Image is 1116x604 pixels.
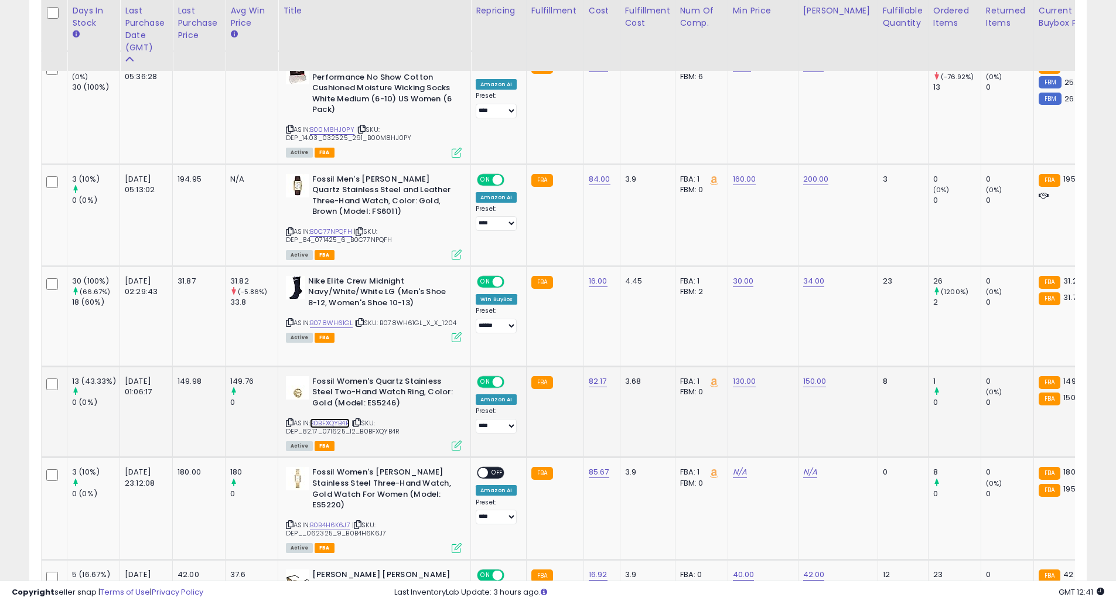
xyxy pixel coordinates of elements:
div: 3 [883,174,919,185]
span: All listings currently available for purchase on Amazon [286,250,313,260]
a: 82.17 [589,376,607,387]
b: Fossil Women's Quartz Stainless Steel Two-Hand Watch Ring, Color: Gold (Model: ES5246) [312,376,455,412]
a: 30.00 [733,275,754,287]
span: ON [478,175,493,185]
span: All listings currently available for purchase on Amazon [286,148,313,158]
div: 0 [986,397,1033,408]
div: Repricing [476,5,521,17]
span: All listings currently available for purchase on Amazon [286,333,313,343]
div: 30 (100%) [72,276,120,286]
div: 0 [933,397,981,408]
img: 31NAdoyAKIL._SL40_.jpg [286,467,309,490]
a: 160.00 [733,173,756,185]
div: [DATE] 05:13:02 [125,174,163,195]
div: 149.98 [178,376,216,387]
div: 2 [933,297,981,308]
div: 31.87 [178,276,216,286]
div: 0 (0%) [72,195,120,206]
b: Fossil Women's [PERSON_NAME] Stainless Steel Three-Hand Watch, Gold Watch For Women (Model: ES5220) [312,467,455,513]
div: 180.00 [178,467,216,477]
div: 26 [933,276,981,286]
div: Current Buybox Price [1039,5,1099,29]
span: OFF [488,468,507,478]
div: Win BuyBox [476,294,517,305]
small: FBM [1039,76,1062,88]
div: ASIN: [286,174,462,258]
small: FBA [1039,467,1060,480]
small: FBA [531,276,553,289]
small: FBA [531,467,553,480]
div: ASIN: [286,61,462,156]
img: 31mgPFZ6DJL._SL40_.jpg [286,376,309,400]
a: B0C77NPQFH [310,227,352,237]
span: | SKU: DEP__062325_9_B0B4H6K6J7 [286,520,386,538]
div: Preset: [476,307,517,333]
img: 41-hIdoCC5L._SL40_.jpg [286,61,309,84]
small: Days In Stock. [72,29,79,40]
div: FBA: 1 [680,467,719,477]
span: | SKU: B078WH61GL_X_X_1204 [354,318,456,327]
div: 180 [230,467,278,477]
div: 13 (43.33%) [72,376,120,387]
div: FBA: 1 [680,276,719,286]
div: Preset: [476,92,517,118]
a: B0B4H6K6J7 [310,520,350,530]
b: Nike Elite Crew Midnight Navy/White/White LG (Men's Shoe 8-12, Women's Shoe 10-13) [308,276,451,312]
span: All listings currently available for purchase on Amazon [286,441,313,451]
span: 31.22 [1063,275,1082,286]
span: | SKU: DEP_82.17_071625_12_B0BFXQYB4R [286,418,400,436]
span: FBA [315,333,335,343]
div: 3 (10%) [72,467,120,477]
small: (0%) [986,72,1002,81]
small: (0%) [986,387,1002,397]
span: 180 [1063,466,1075,477]
div: Days In Stock [72,5,115,29]
div: 0 (0%) [72,397,120,408]
div: Amazon AI [476,485,517,496]
div: [DATE] 23:12:08 [125,467,163,488]
div: 0 [986,376,1033,387]
div: 0 [986,467,1033,477]
span: 150 [1063,392,1075,403]
div: ASIN: [286,467,462,551]
span: 42 [1063,569,1073,580]
div: 31.82 [230,276,278,286]
div: Amazon AI [476,79,517,90]
div: N/A [230,174,269,185]
div: [DATE] 05:36:28 [125,61,163,82]
span: FBA [315,543,335,553]
small: (1200%) [941,287,968,296]
div: 0 [933,195,981,206]
div: FBM: 2 [680,286,719,297]
small: FBM [1039,93,1062,105]
a: 130.00 [733,376,756,387]
div: 0 (0%) [72,489,120,499]
a: 34.00 [803,275,825,287]
span: | SKU: DEP_14.03_032525_291_B00M8HJ0PY [286,125,411,142]
small: (66.67%) [80,287,110,296]
div: FBM: 0 [680,387,719,397]
div: 18 (60%) [72,297,120,308]
a: 16.00 [589,275,608,287]
span: 2025-08-10 12:41 GMT [1059,586,1104,598]
div: Last Purchase Date (GMT) [125,5,168,54]
div: 3.9 [625,174,666,185]
div: Min Price [733,5,793,17]
div: 0 [986,276,1033,286]
div: 0 [986,82,1033,93]
span: ON [478,377,493,387]
small: (0%) [986,287,1002,296]
div: Ordered Items [933,5,976,29]
small: FBA [1039,393,1060,405]
div: Preset: [476,499,517,525]
a: 16.92 [589,569,608,581]
div: 8 [883,376,919,387]
div: Preset: [476,205,517,231]
div: Fulfillable Quantity [883,5,923,29]
div: [PERSON_NAME] [803,5,873,17]
a: 200.00 [803,173,829,185]
div: 3.9 [625,467,666,477]
span: All listings currently available for purchase on Amazon [286,543,313,553]
a: 85.67 [589,466,609,478]
span: OFF [503,277,521,287]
